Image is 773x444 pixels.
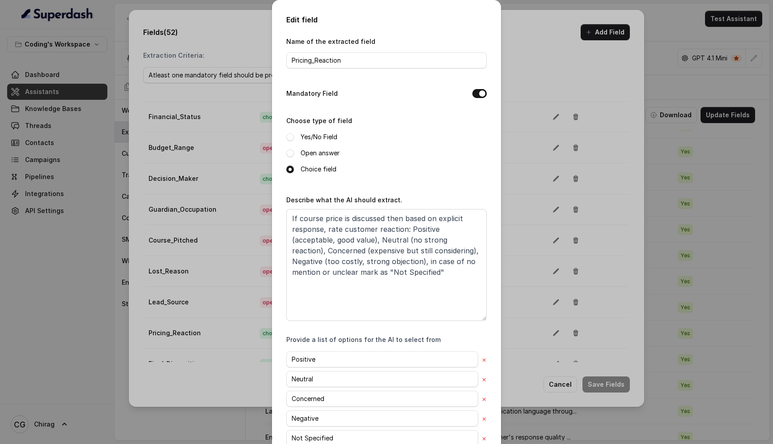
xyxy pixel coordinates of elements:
[482,374,487,384] button: ×
[301,132,337,142] label: Yes/No Field
[286,410,478,427] input: Option 4
[286,38,375,45] label: Name of the extracted field
[482,433,487,444] button: ×
[301,148,340,158] label: Open answer
[286,117,352,124] label: Choose type of field
[286,196,402,204] label: Describe what the AI should extract.
[482,393,487,404] button: ×
[286,209,487,321] textarea: If course price is discussed then based on explicit response, rate customer reaction: Positive (a...
[286,14,487,25] h2: Edit field
[286,351,478,367] input: Option 1
[286,88,338,99] label: Mandatory Field
[286,335,441,344] label: Provide a list of options for the AI to select from
[286,391,478,407] input: Option 3
[286,371,478,387] input: Option 2
[482,413,487,424] button: ×
[482,354,487,365] button: ×
[301,164,336,175] label: Choice field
